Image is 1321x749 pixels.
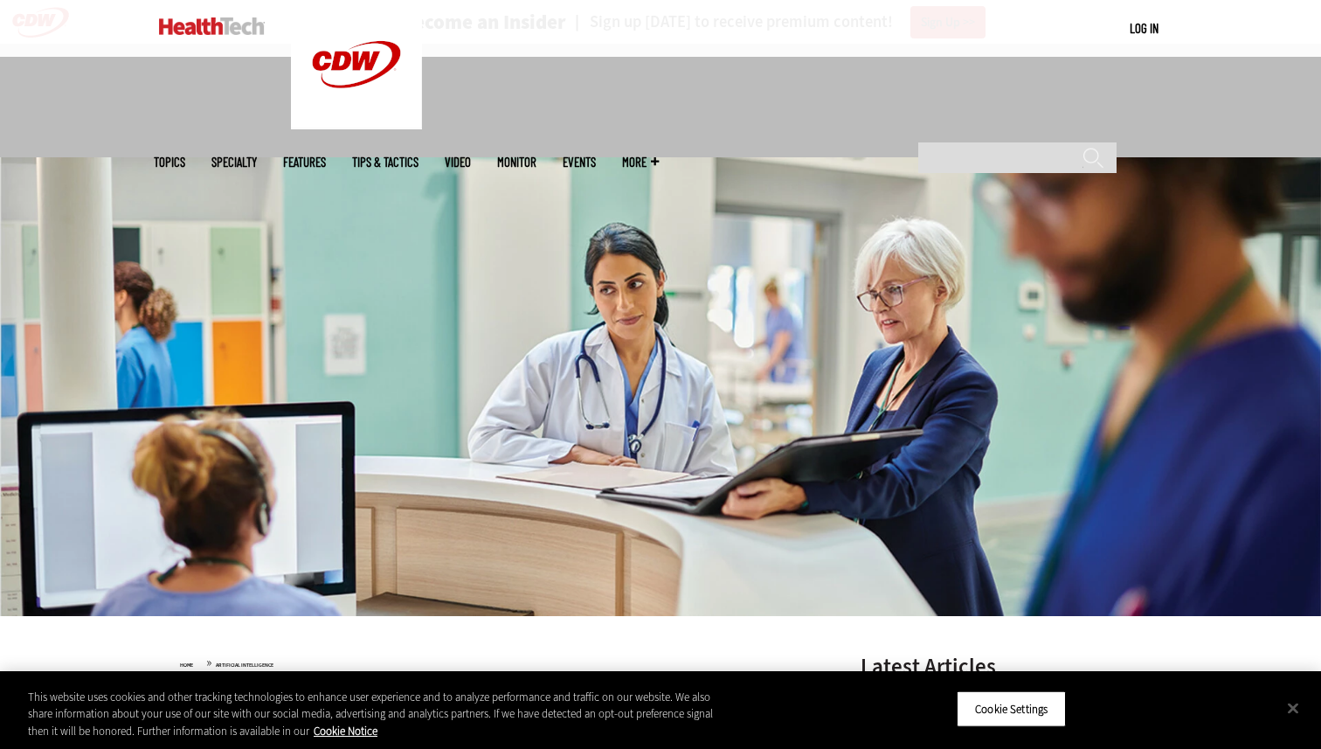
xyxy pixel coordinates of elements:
span: Specialty [211,156,257,169]
div: » [180,655,814,669]
a: Tips & Tactics [352,156,418,169]
span: More [622,156,659,169]
h3: Latest Articles [861,655,1123,677]
a: CDW [291,115,422,134]
a: MonITor [497,156,536,169]
a: Events [563,156,596,169]
a: Video [445,156,471,169]
div: This website uses cookies and other tracking technologies to enhance user experience and to analy... [28,689,727,740]
button: Cookie Settings [957,690,1066,727]
span: Topics [154,156,185,169]
a: Features [283,156,326,169]
a: Artificial Intelligence [216,662,273,669]
div: User menu [1130,19,1158,38]
button: Close [1274,689,1312,727]
img: Home [159,17,265,35]
a: Log in [1130,20,1158,36]
a: More information about your privacy [314,724,377,739]
a: Home [180,662,193,669]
